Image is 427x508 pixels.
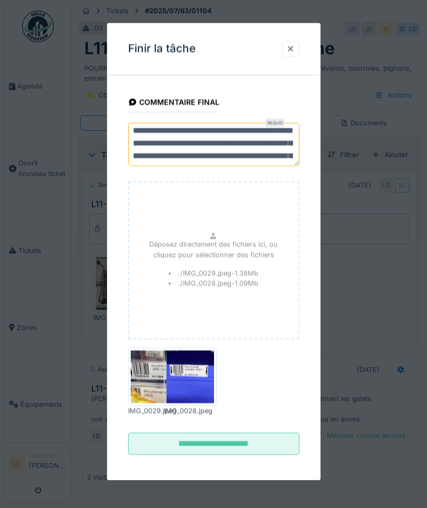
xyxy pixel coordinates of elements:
div: IMG_0029.jpeg [128,406,181,416]
h3: Finir la tâche [128,42,196,55]
li: ./IMG_0028.jpeg - 1.09 Mb [169,278,258,288]
div: IMG_0028.jpeg [164,406,217,416]
div: Requis [265,119,285,127]
div: Commentaire final [128,94,220,112]
img: h8a4qe1pdgr1sw902p5jmx4gd4vn [131,351,178,404]
img: 4h5h93i1mu259hvhxbv05fansg73 [167,351,214,404]
p: Déposez directement des fichiers ici, ou cliquez pour sélectionner des fichiers [138,240,290,260]
li: ./IMG_0029.jpeg - 1.38 Mb [169,268,258,278]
